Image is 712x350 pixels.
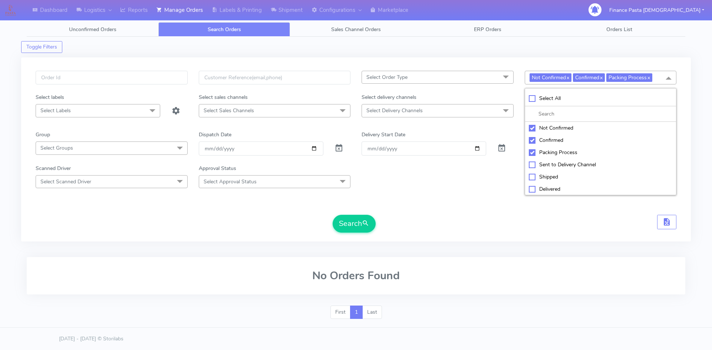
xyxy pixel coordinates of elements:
[573,73,605,82] span: Confirmed
[474,26,501,33] span: ERP Orders
[529,124,673,132] div: Not Confirmed
[36,93,64,101] label: Select labels
[40,178,91,185] span: Select Scanned Driver
[606,26,632,33] span: Orders List
[204,107,254,114] span: Select Sales Channels
[204,178,257,185] span: Select Approval Status
[604,3,710,18] button: Finance Pasta [DEMOGRAPHIC_DATA]
[529,110,673,118] input: multiselect-search
[529,185,673,193] div: Delivered
[199,93,248,101] label: Select sales channels
[366,107,423,114] span: Select Delivery Channels
[40,144,73,151] span: Select Groups
[199,164,236,172] label: Approval Status
[606,73,652,82] span: Packing Process
[599,73,603,81] a: x
[350,306,363,319] a: 1
[647,73,650,81] a: x
[40,107,71,114] span: Select Labels
[362,131,405,139] label: Delivery Start Date
[36,131,50,139] label: Group
[529,173,673,181] div: Shipped
[36,270,676,282] h2: No Orders Found
[529,149,673,156] div: Packing Process
[529,161,673,169] div: Sent to Delivery Channel
[27,22,685,37] ul: Tabs
[331,26,381,33] span: Sales Channel Orders
[199,71,351,84] input: Customer Reference(email,phone)
[21,41,62,53] button: Toggle Filters
[36,71,188,84] input: Order Id
[208,26,241,33] span: Search Orders
[36,164,71,172] label: Scanned Driver
[529,94,673,102] div: Select All
[362,93,416,101] label: Select delivery channels
[199,131,231,139] label: Dispatch Date
[69,26,116,33] span: Unconfirmed Orders
[529,136,673,144] div: Confirmed
[566,73,569,81] a: x
[366,74,408,81] span: Select Order Type
[530,73,571,82] span: Not Confirmed
[333,215,376,233] button: Search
